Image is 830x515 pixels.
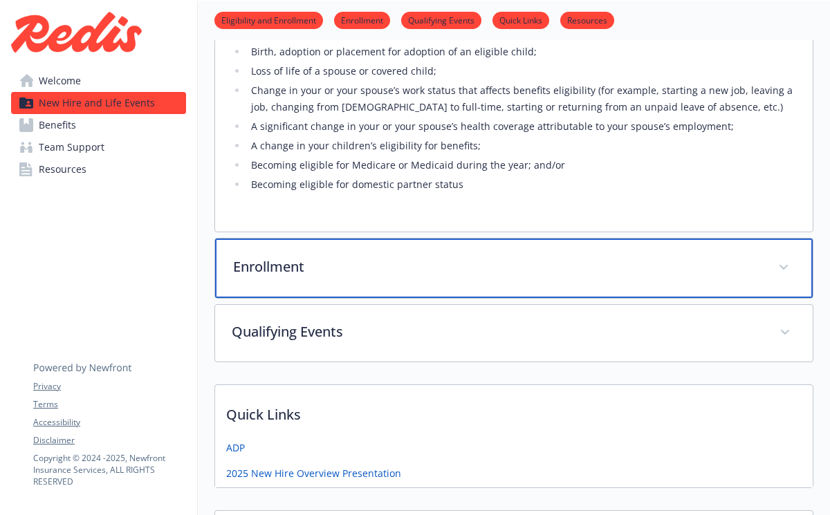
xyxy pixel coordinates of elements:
[247,118,796,135] li: A significant change in your or your spouse’s health coverage attributable to your spouse’s emplo...
[11,70,186,92] a: Welcome
[215,305,813,362] div: Qualifying Events
[39,158,86,180] span: Resources
[39,92,155,114] span: New Hire and Life Events
[247,138,796,154] li: A change in your children’s eligibility for benefits;
[39,114,76,136] span: Benefits
[33,416,185,429] a: Accessibility
[560,13,614,26] a: Resources
[39,70,81,92] span: Welcome
[33,380,185,393] a: Privacy
[11,114,186,136] a: Benefits
[33,452,185,487] p: Copyright © 2024 - 2025 , Newfront Insurance Services, ALL RIGHTS RESERVED
[247,44,796,60] li: Birth, adoption or placement for adoption of an eligible child;
[11,92,186,114] a: New Hire and Life Events
[233,256,762,277] p: Enrollment
[11,136,186,158] a: Team Support
[214,13,323,26] a: Eligibility and Enrollment
[401,13,481,26] a: Qualifying Events
[232,321,763,342] p: Qualifying Events
[226,440,245,455] a: ADP
[33,434,185,447] a: Disclaimer
[215,238,813,298] div: Enrollment
[33,398,185,411] a: Terms
[39,136,104,158] span: Team Support
[334,13,390,26] a: Enrollment
[492,13,549,26] a: Quick Links
[226,466,401,480] a: 2025 New Hire Overview Presentation
[247,82,796,115] li: Change in your or your spouse’s work status that affects benefits eligibility (for example, start...
[11,158,186,180] a: Resources
[247,63,796,79] li: Loss of life of a spouse or covered child;
[247,157,796,174] li: Becoming eligible for Medicare or Medicaid during the year; and/or
[215,385,813,436] p: Quick Links
[247,176,796,193] li: Becoming eligible for domestic partner status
